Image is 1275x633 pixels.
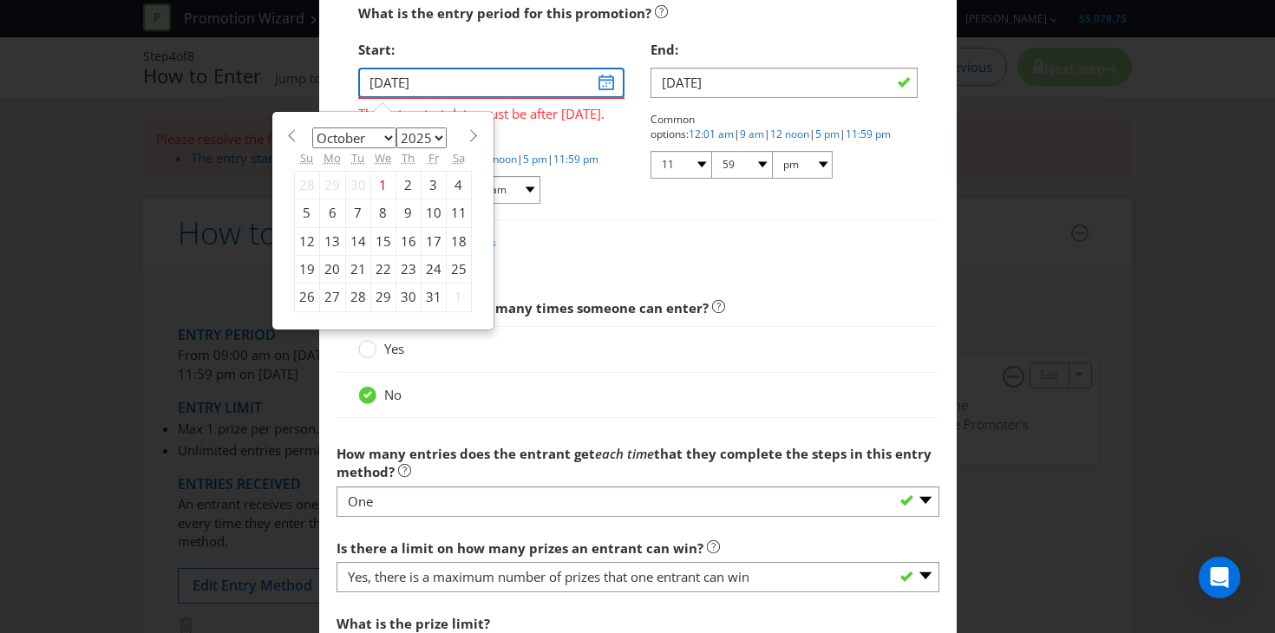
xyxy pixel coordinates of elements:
div: 1 [446,284,471,311]
abbr: Saturday [453,150,465,166]
div: 27 [319,284,345,311]
div: 15 [370,227,396,255]
span: What is the entry period for this promotion? [358,4,651,22]
div: 4 [446,171,471,199]
div: End: [651,32,918,68]
abbr: Monday [324,150,341,166]
a: 5 pm [815,127,840,141]
div: 6 [319,199,345,227]
span: | [517,152,523,166]
a: 11:59 pm [553,152,598,166]
div: 30 [345,171,370,199]
abbr: Sunday [300,150,313,166]
span: No [384,386,402,403]
div: 26 [294,284,319,311]
div: 24 [421,255,446,283]
div: 29 [319,171,345,199]
div: Start: [358,32,625,68]
div: 11 [446,199,471,227]
div: 31 [421,284,446,311]
input: DD/MM/YY [358,68,625,98]
div: 17 [421,227,446,255]
a: 12 noon [478,152,517,166]
a: 12 noon [770,127,809,141]
span: Are there limits on how many times someone can enter? [337,299,709,316]
a: 5 pm [523,152,547,166]
div: 22 [370,255,396,283]
div: 2 [396,171,421,199]
div: 5 [294,199,319,227]
div: 30 [396,284,421,311]
span: How many entries does the entrant get [337,445,595,462]
span: | [809,127,815,141]
div: Open Intercom Messenger [1199,557,1240,598]
a: 11:59 pm [846,127,891,141]
span: | [734,127,740,141]
span: Is there a limit on how many prizes an entrant can win? [337,539,703,557]
div: 3 [421,171,446,199]
div: 13 [319,227,345,255]
div: 28 [345,284,370,311]
div: 20 [319,255,345,283]
abbr: Tuesday [351,150,364,166]
div: 14 [345,227,370,255]
abbr: Wednesday [375,150,391,166]
abbr: Thursday [402,150,415,166]
div: 21 [345,255,370,283]
abbr: Friday [428,150,439,166]
div: 19 [294,255,319,283]
span: | [547,152,553,166]
span: | [840,127,846,141]
span: | [764,127,770,141]
div: 8 [370,199,396,227]
div: 25 [446,255,471,283]
span: The entry start date must be after [DATE]. [358,99,625,124]
span: that they complete the steps in this entry method? [337,445,932,480]
span: Yes [384,340,404,357]
div: 28 [294,171,319,199]
div: 16 [396,227,421,255]
div: 12 [294,227,319,255]
div: 18 [446,227,471,255]
span: Common options: [651,112,695,141]
div: 7 [345,199,370,227]
div: 1 [370,171,396,199]
a: 9 am [740,127,764,141]
div: 9 [396,199,421,227]
div: 10 [421,199,446,227]
a: 12:01 am [689,127,734,141]
div: 23 [396,255,421,283]
input: DD/MM/YY [651,68,918,98]
div: 29 [370,284,396,311]
em: each time [595,445,654,462]
span: What is the prize limit? [337,615,490,632]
